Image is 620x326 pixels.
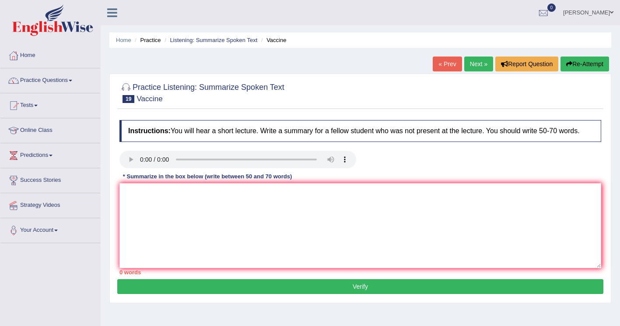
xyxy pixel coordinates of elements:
[464,57,493,71] a: Next »
[0,193,100,215] a: Strategy Videos
[119,173,295,181] div: * Summarize in the box below (write between 50 and 70 words)
[0,118,100,140] a: Online Class
[117,279,603,294] button: Verify
[0,43,100,65] a: Home
[116,37,131,43] a: Home
[123,95,134,103] span: 19
[137,95,162,103] small: Vaccine
[0,68,100,90] a: Practice Questions
[128,127,171,135] b: Instructions:
[170,37,257,43] a: Listening: Summarize Spoken Text
[259,36,287,44] li: Vaccine
[433,57,462,71] a: « Prev
[560,57,609,71] button: Re-Attempt
[133,36,161,44] li: Practice
[495,57,558,71] button: Report Question
[0,93,100,115] a: Tests
[0,143,100,165] a: Predictions
[547,4,556,12] span: 0
[119,81,284,103] h2: Practice Listening: Summarize Spoken Text
[119,120,601,142] h4: You will hear a short lecture. Write a summary for a fellow student who was not present at the le...
[0,218,100,240] a: Your Account
[119,268,601,276] div: 0 words
[0,168,100,190] a: Success Stories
